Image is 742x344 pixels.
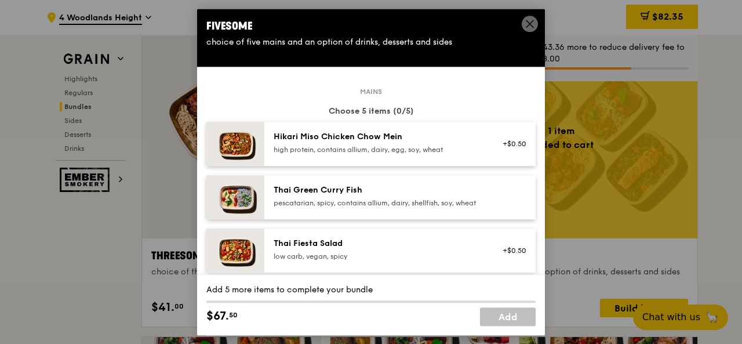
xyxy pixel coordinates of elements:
[355,87,387,96] span: Mains
[206,106,536,117] div: Choose 5 items (0/5)
[274,198,482,208] div: pescatarian, spicy, contains allium, dairy, shellfish, soy, wheat
[274,145,482,154] div: high protein, contains allium, dairy, egg, soy, wheat
[206,175,264,219] img: daily_normal_HORZ-Thai-Green-Curry-Fish.jpg
[206,37,536,48] div: choice of five mains and an option of drinks, desserts and sides
[496,246,526,255] div: +$0.50
[274,252,482,261] div: low carb, vegan, spicy
[496,139,526,149] div: +$0.50
[274,131,482,143] div: Hikari Miso Chicken Chow Mein
[206,18,536,34] div: Fivesome
[206,122,264,166] img: daily_normal_Hikari_Miso_Chicken_Chow_Mein__Horizontal_.jpg
[206,229,264,273] img: daily_normal_Thai_Fiesta_Salad__Horizontal_.jpg
[274,184,482,196] div: Thai Green Curry Fish
[480,307,536,326] a: Add
[206,284,536,296] div: Add 5 more items to complete your bundle
[206,307,229,325] span: $67.
[229,310,238,320] span: 50
[274,238,482,249] div: Thai Fiesta Salad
